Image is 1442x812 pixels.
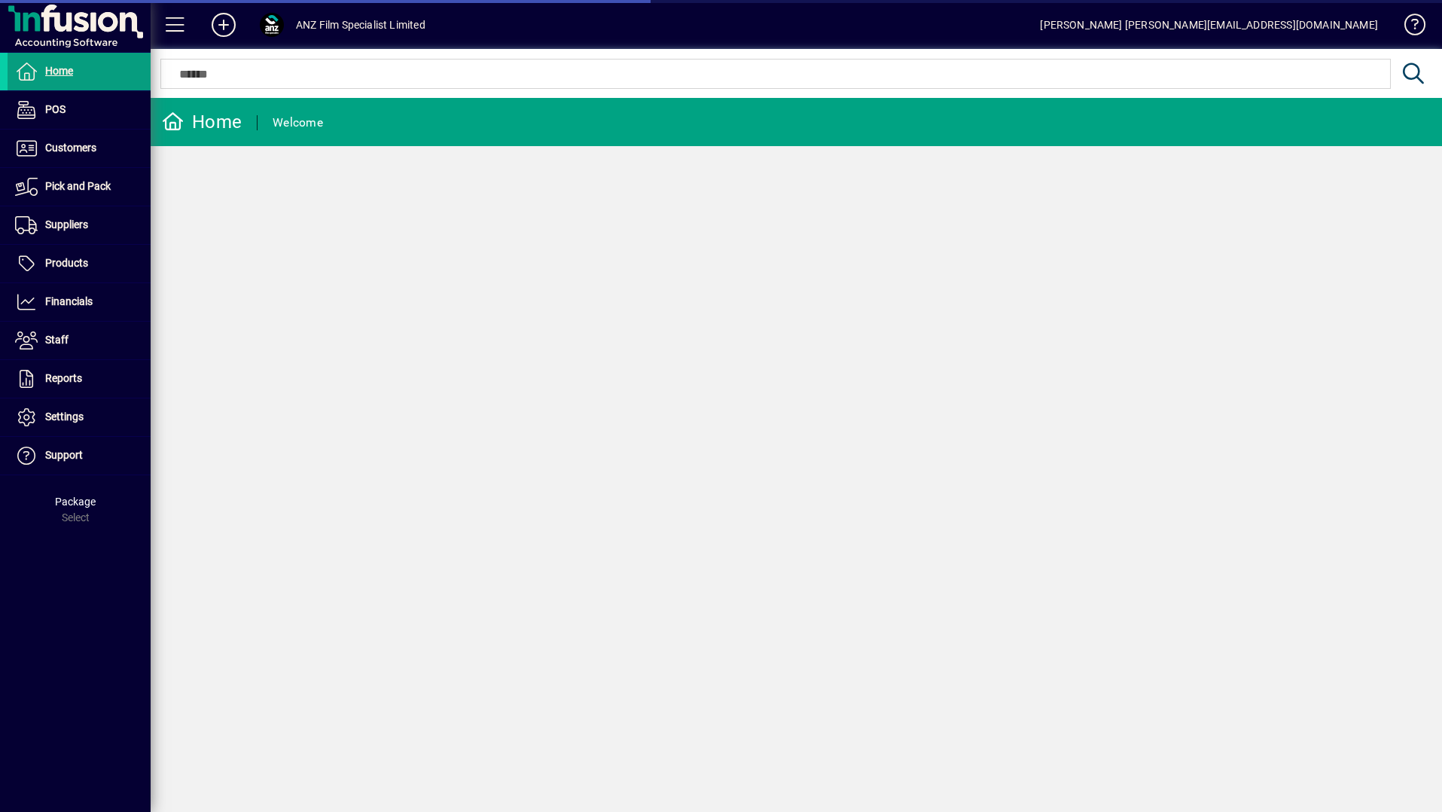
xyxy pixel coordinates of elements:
[45,411,84,423] span: Settings
[1040,13,1378,37] div: [PERSON_NAME] [PERSON_NAME][EMAIL_ADDRESS][DOMAIN_NAME]
[45,65,73,77] span: Home
[8,168,151,206] a: Pick and Pack
[45,218,88,230] span: Suppliers
[45,334,69,346] span: Staff
[8,360,151,398] a: Reports
[55,496,96,508] span: Package
[45,372,82,384] span: Reports
[8,437,151,475] a: Support
[8,283,151,321] a: Financials
[8,245,151,282] a: Products
[162,110,242,134] div: Home
[8,91,151,129] a: POS
[8,322,151,359] a: Staff
[45,295,93,307] span: Financials
[45,449,83,461] span: Support
[45,180,111,192] span: Pick and Pack
[45,257,88,269] span: Products
[45,142,96,154] span: Customers
[8,206,151,244] a: Suppliers
[1393,3,1423,52] a: Knowledge Base
[248,11,296,38] button: Profile
[8,398,151,436] a: Settings
[200,11,248,38] button: Add
[8,130,151,167] a: Customers
[296,13,425,37] div: ANZ Film Specialist Limited
[273,111,323,135] div: Welcome
[45,103,66,115] span: POS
